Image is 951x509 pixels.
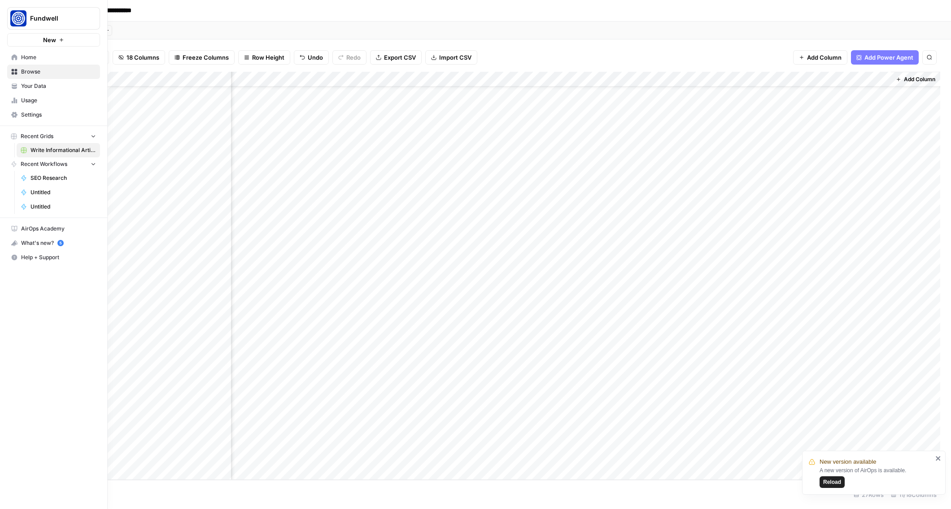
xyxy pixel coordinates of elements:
[7,33,100,47] button: New
[851,50,919,65] button: Add Power Agent
[7,108,100,122] a: Settings
[7,7,100,30] button: Workspace: Fundwell
[169,50,235,65] button: Freeze Columns
[238,50,290,65] button: Row Height
[21,132,53,140] span: Recent Grids
[7,236,100,250] button: What's new? 5
[384,53,416,62] span: Export CSV
[8,236,100,250] div: What's new?
[425,50,477,65] button: Import CSV
[887,487,940,502] div: 11/18 Columns
[252,53,284,62] span: Row Height
[113,50,165,65] button: 18 Columns
[31,203,96,211] span: Untitled
[892,74,939,85] button: Add Column
[21,160,67,168] span: Recent Workflows
[820,476,845,488] button: Reload
[7,130,100,143] button: Recent Grids
[332,50,366,65] button: Redo
[439,53,471,62] span: Import CSV
[346,53,361,62] span: Redo
[370,50,422,65] button: Export CSV
[21,253,96,261] span: Help + Support
[935,455,942,462] button: close
[10,10,26,26] img: Fundwell Logo
[31,188,96,196] span: Untitled
[43,35,56,44] span: New
[21,96,96,104] span: Usage
[127,53,159,62] span: 18 Columns
[30,14,84,23] span: Fundwell
[904,75,935,83] span: Add Column
[7,222,100,236] a: AirOps Academy
[294,50,329,65] button: Undo
[59,241,61,245] text: 5
[21,53,96,61] span: Home
[7,50,100,65] a: Home
[7,157,100,171] button: Recent Workflows
[21,111,96,119] span: Settings
[17,200,100,214] a: Untitled
[823,478,841,486] span: Reload
[57,240,64,246] a: 5
[21,82,96,90] span: Your Data
[850,487,887,502] div: 27 Rows
[308,53,323,62] span: Undo
[807,53,842,62] span: Add Column
[21,225,96,233] span: AirOps Academy
[7,250,100,265] button: Help + Support
[820,457,876,466] span: New version available
[7,79,100,93] a: Your Data
[7,65,100,79] a: Browse
[31,174,96,182] span: SEO Research
[17,171,100,185] a: SEO Research
[17,185,100,200] a: Untitled
[17,143,100,157] a: Write Informational Article
[183,53,229,62] span: Freeze Columns
[793,50,847,65] button: Add Column
[820,466,933,488] div: A new version of AirOps is available.
[31,146,96,154] span: Write Informational Article
[21,68,96,76] span: Browse
[7,93,100,108] a: Usage
[864,53,913,62] span: Add Power Agent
